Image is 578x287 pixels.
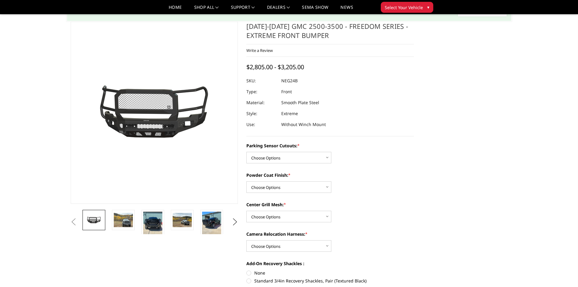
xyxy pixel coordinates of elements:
img: 2024-2025 GMC 2500-3500 - Freedom Series - Extreme Front Bumper [143,212,162,237]
button: Select Your Vehicle [381,2,433,13]
h1: [DATE]-[DATE] GMC 2500-3500 - Freedom Series - Extreme Front Bumper [246,22,414,44]
a: Dealers [267,5,290,14]
label: None [246,270,414,276]
dd: Smooth Plate Steel [281,97,319,108]
a: Write a Review [246,48,273,53]
dt: Type: [246,86,277,97]
a: Support [231,5,255,14]
dt: Use: [246,119,277,130]
span: $2,805.00 - $3,205.00 [246,63,304,71]
iframe: Chat Widget [548,258,578,287]
a: SEMA Show [302,5,328,14]
a: 2024-2025 GMC 2500-3500 - Freedom Series - Extreme Front Bumper [71,22,238,204]
span: Select Your Vehicle [385,4,423,11]
dt: SKU: [246,75,277,86]
dt: Style: [246,108,277,119]
label: Parking Sensor Cutouts: [246,142,414,149]
label: Camera Relocation Harness: [246,231,414,237]
button: Next [230,217,239,227]
a: News [340,5,353,14]
dt: Material: [246,97,277,108]
dd: NEG24B [281,75,298,86]
span: ▾ [427,4,429,10]
dd: Front [281,86,292,97]
button: Previous [69,217,78,227]
img: 2024-2025 GMC 2500-3500 - Freedom Series - Extreme Front Bumper [114,213,133,227]
a: shop all [194,5,219,14]
label: Center Grill Mesh: [246,201,414,208]
a: Home [169,5,182,14]
img: 2024-2025 GMC 2500-3500 - Freedom Series - Extreme Front Bumper [173,213,192,227]
label: Powder Coat Finish: [246,172,414,178]
dd: Without Winch Mount [281,119,326,130]
img: 2024-2025 GMC 2500-3500 - Freedom Series - Extreme Front Bumper [202,212,221,237]
img: 2024-2025 GMC 2500-3500 - Freedom Series - Extreme Front Bumper [84,216,103,224]
label: Add-On Recovery Shackles : [246,260,414,267]
label: Standard 3/4in Recovery Shackles, Pair (Textured Black) [246,278,414,284]
dd: Extreme [281,108,298,119]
